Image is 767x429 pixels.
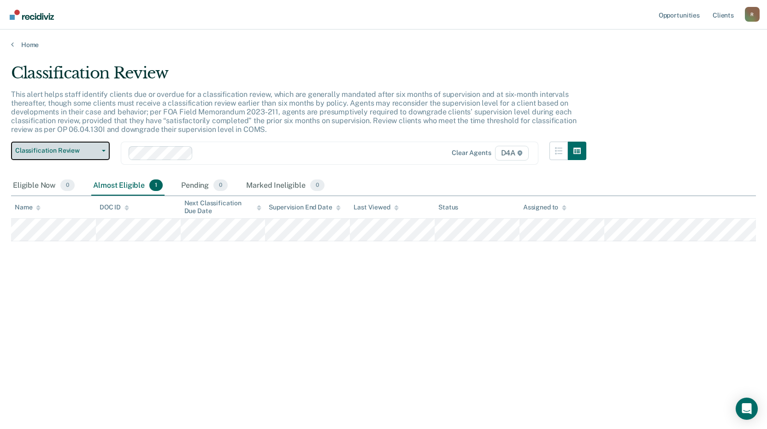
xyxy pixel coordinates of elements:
[184,199,262,215] div: Next Classification Due Date
[100,203,129,211] div: DOC ID
[354,203,398,211] div: Last Viewed
[452,149,491,157] div: Clear agents
[11,41,756,49] a: Home
[438,203,458,211] div: Status
[310,179,324,191] span: 0
[11,176,77,196] div: Eligible Now0
[11,64,586,90] div: Classification Review
[15,147,98,155] span: Classification Review
[15,203,41,211] div: Name
[244,176,326,196] div: Marked Ineligible0
[91,176,165,196] div: Almost Eligible1
[60,179,75,191] span: 0
[11,142,110,160] button: Classification Review
[495,146,529,161] span: D4A
[179,176,230,196] div: Pending0
[736,398,758,420] div: Open Intercom Messenger
[10,10,54,20] img: Recidiviz
[745,7,760,22] button: Profile dropdown button
[149,179,163,191] span: 1
[213,179,228,191] span: 0
[523,203,566,211] div: Assigned to
[269,203,340,211] div: Supervision End Date
[11,90,576,134] p: This alert helps staff identify clients due or overdue for a classification review, which are gen...
[745,7,760,22] div: R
